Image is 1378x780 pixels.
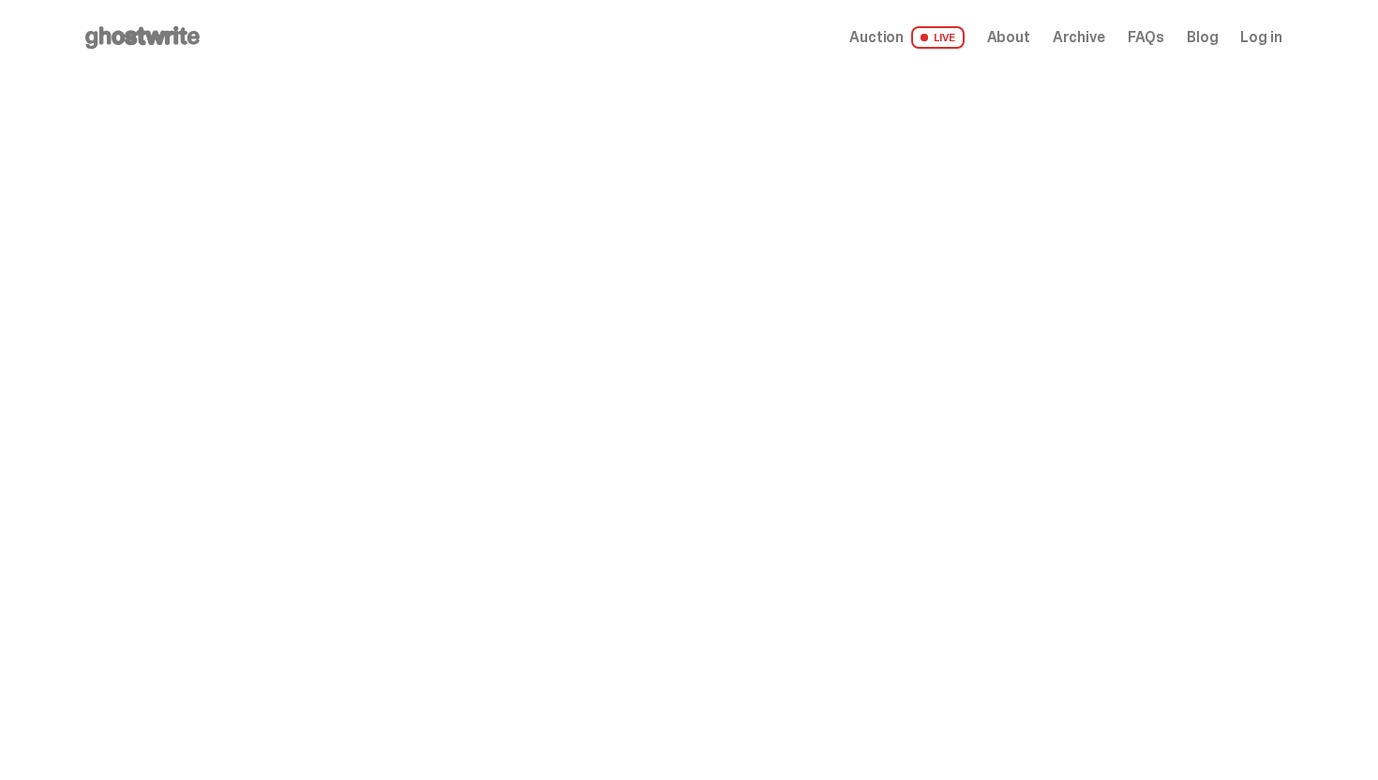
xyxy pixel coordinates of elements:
[1187,30,1218,45] a: Blog
[987,30,1030,45] a: About
[1240,30,1281,45] a: Log in
[849,26,964,49] a: Auction LIVE
[1053,30,1105,45] a: Archive
[911,26,965,49] span: LIVE
[849,30,904,45] span: Auction
[1128,30,1164,45] a: FAQs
